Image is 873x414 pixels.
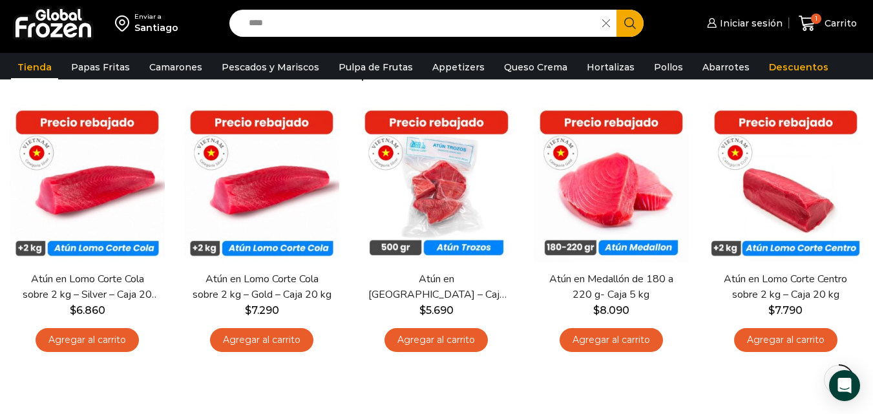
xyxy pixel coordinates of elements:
[426,55,491,79] a: Appetizers
[17,272,157,302] a: Atún en Lomo Corte Cola sobre 2 kg – Silver – Caja 20 kg
[134,21,178,34] div: Santiago
[696,55,756,79] a: Abarrotes
[580,55,641,79] a: Hortalizas
[70,304,105,316] bdi: 6.860
[36,328,139,352] a: Agregar al carrito: “Atún en Lomo Corte Cola sobre 2 kg - Silver - Caja 20 kg”
[829,370,860,401] div: Open Intercom Messenger
[143,55,209,79] a: Camarones
[192,272,331,302] a: Atún en Lomo Corte Cola sobre 2 kg – Gold – Caja 20 kg
[763,55,835,79] a: Descuentos
[332,55,419,79] a: Pulpa de Frutas
[134,12,178,21] div: Enviar a
[542,272,681,302] a: Atún en Medallón de 180 a 220 g- Caja 5 kg
[115,12,134,34] img: address-field-icon.svg
[372,230,501,253] span: Vista Rápida
[215,55,326,79] a: Pescados y Mariscos
[245,304,251,316] span: $
[23,230,152,253] span: Vista Rápida
[721,230,850,253] span: Vista Rápida
[795,8,860,39] a: 1 Carrito
[498,55,574,79] a: Queso Crema
[547,230,676,253] span: Vista Rápida
[821,17,857,30] span: Carrito
[768,304,775,316] span: $
[593,304,600,316] span: $
[210,328,313,352] a: Agregar al carrito: “Atún en Lomo Corte Cola sobre 2 kg - Gold – Caja 20 kg”
[717,17,783,30] span: Iniciar sesión
[419,304,426,316] span: $
[419,304,454,316] bdi: 5.690
[11,55,58,79] a: Tienda
[716,272,856,302] a: Atún en Lomo Corte Centro sobre 2 kg – Caja 20 kg
[647,55,689,79] a: Pollos
[704,10,783,36] a: Iniciar sesión
[593,304,629,316] bdi: 8.090
[384,328,488,352] a: Agregar al carrito: “Atún en Trozos - Caja 10 kg”
[734,328,837,352] a: Agregar al carrito: “Atún en Lomo Corte Centro sobre 2 kg - Caja 20 kg”
[366,272,506,302] a: Atún en [GEOGRAPHIC_DATA] – Caja 10 kg
[768,304,803,316] bdi: 7.790
[245,304,279,316] bdi: 7.290
[616,10,644,37] button: Search button
[70,304,76,316] span: $
[811,14,821,24] span: 1
[65,55,136,79] a: Papas Fritas
[197,230,326,253] span: Vista Rápida
[560,328,663,352] a: Agregar al carrito: “Atún en Medallón de 180 a 220 g- Caja 5 kg”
